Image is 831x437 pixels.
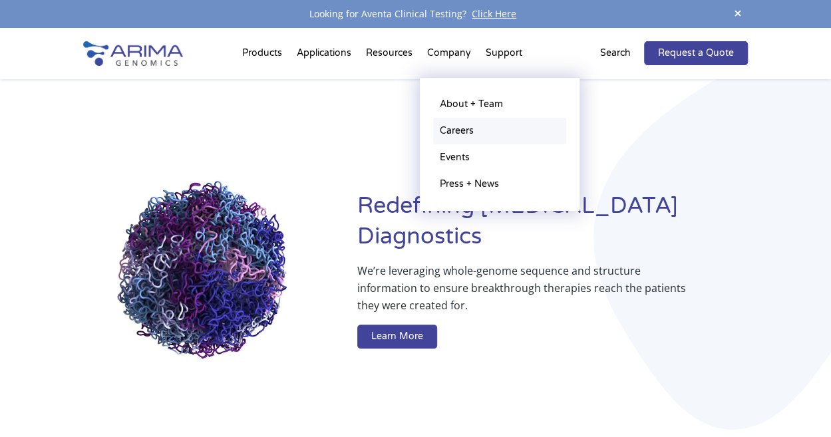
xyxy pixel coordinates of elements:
div: Looking for Aventa Clinical Testing? [83,5,748,23]
p: We’re leveraging whole-genome sequence and structure information to ensure breakthrough therapies... [357,262,695,325]
p: Search [600,45,631,62]
a: Request a Quote [644,41,748,65]
a: Careers [433,118,566,144]
a: Events [433,144,566,171]
a: Click Here [466,7,522,20]
img: Arima-Genomics-logo [83,41,183,66]
a: Learn More [357,325,437,349]
iframe: Chat Widget [764,373,831,437]
a: About + Team [433,91,566,118]
a: Press + News [433,171,566,198]
h1: Redefining [MEDICAL_DATA] Diagnostics [357,191,748,262]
